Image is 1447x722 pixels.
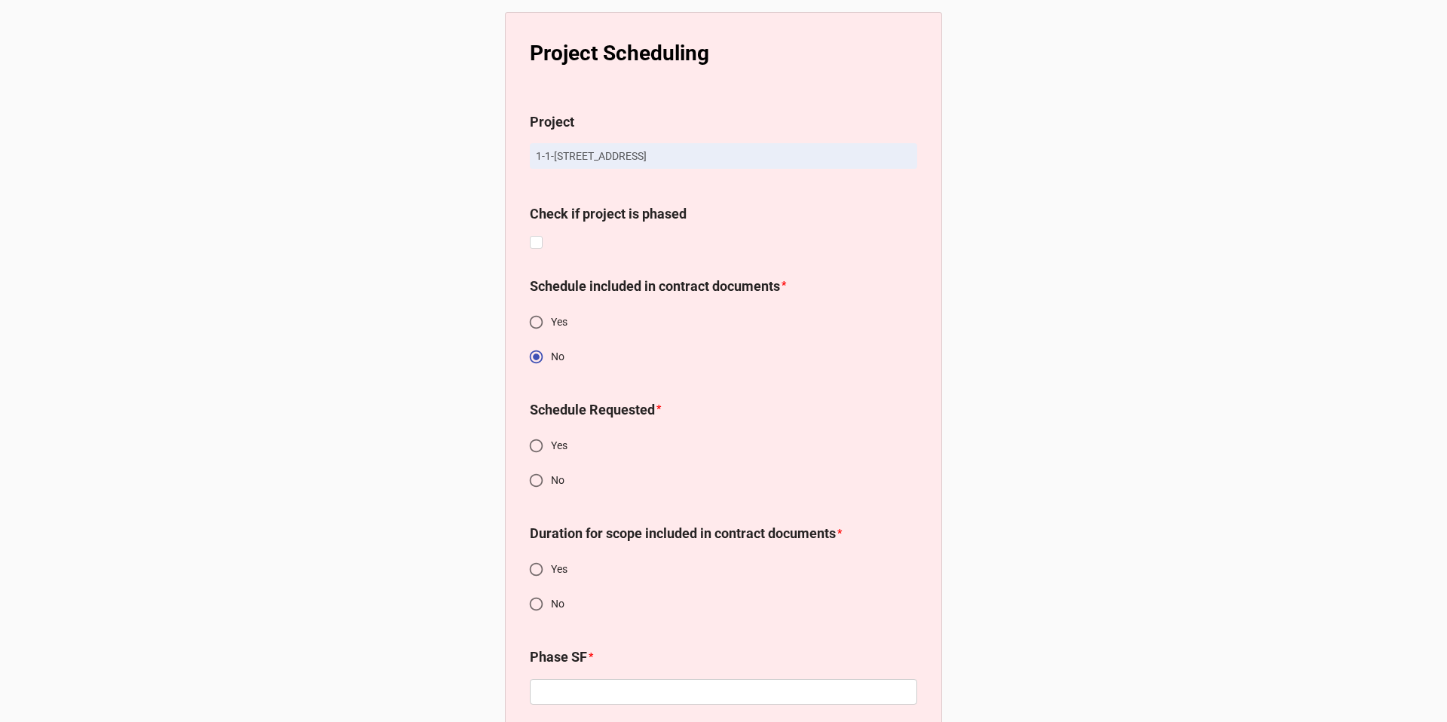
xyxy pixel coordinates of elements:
span: Yes [551,561,567,577]
label: Check if project is phased [530,203,687,225]
p: 1-1-[STREET_ADDRESS] [536,148,911,164]
label: Duration for scope included in contract documents [530,523,836,544]
label: Phase SF [530,647,587,668]
span: No [551,349,564,365]
span: Yes [551,438,567,454]
label: Schedule included in contract documents [530,276,780,297]
span: Yes [551,314,567,330]
b: Project Scheduling [530,41,709,66]
label: Schedule Requested [530,399,655,421]
span: No [551,596,564,612]
label: Project [530,112,574,133]
span: No [551,473,564,488]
